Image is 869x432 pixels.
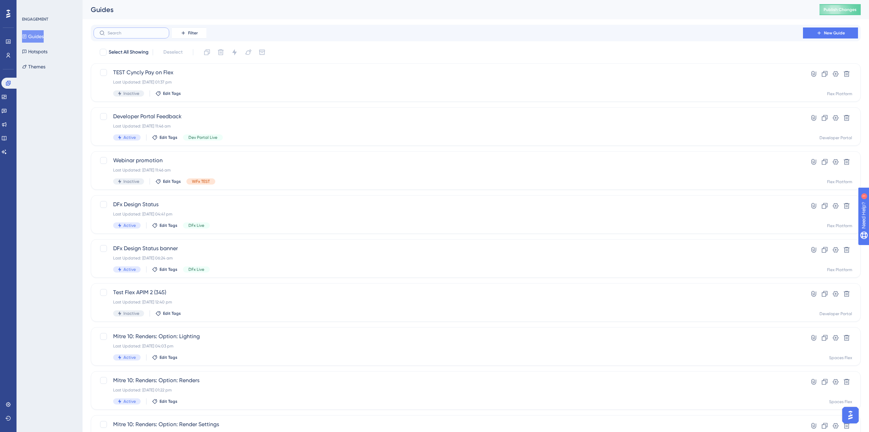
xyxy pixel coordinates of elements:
button: New Guide [803,27,858,38]
button: Edit Tags [152,135,177,140]
span: Active [123,355,136,360]
button: Deselect [157,46,189,58]
div: ENGAGEMENT [22,16,48,22]
div: Last Updated: [DATE] 01:37 pm [113,79,783,85]
div: Developer Portal [819,135,852,141]
span: DFx Live [188,267,204,272]
button: Publish Changes [819,4,861,15]
input: Search [108,31,163,35]
span: Mitre 10: Renders: Option: Render Settings [113,420,783,429]
span: Edit Tags [163,91,181,96]
button: Hotspots [22,45,47,58]
div: Flex Platform [827,267,852,273]
span: Deselect [163,48,183,56]
div: Last Updated: [DATE] 12:40 pm [113,299,783,305]
iframe: UserGuiding AI Assistant Launcher [840,405,861,425]
div: Flex Platform [827,91,852,97]
button: Edit Tags [152,267,177,272]
span: Developer Portal Feedback [113,112,783,121]
span: WFx TEST [192,179,210,184]
span: Mitre 10: Renders: Option: Renders [113,376,783,385]
span: Test Flex APIM 2 (345) [113,288,783,297]
span: DFx Design Status banner [113,244,783,253]
span: DFx Design Status [113,200,783,209]
span: Mitre 10: Renders: Option: Lighting [113,332,783,341]
span: Edit Tags [160,135,177,140]
span: Active [123,399,136,404]
div: Last Updated: [DATE] 04:03 pm [113,343,783,349]
span: Active [123,135,136,140]
button: Edit Tags [155,179,181,184]
div: Guides [91,5,802,14]
span: Edit Tags [160,223,177,228]
span: Inactive [123,179,139,184]
button: Filter [172,27,206,38]
button: Edit Tags [152,355,177,360]
span: DFx Live [188,223,204,228]
button: Themes [22,60,45,73]
span: Edit Tags [160,355,177,360]
div: Flex Platform [827,179,852,185]
div: Last Updated: [DATE] 04:41 pm [113,211,783,217]
div: Last Updated: [DATE] 11:46 am [113,167,783,173]
span: Dev Portal Live [188,135,217,140]
button: Edit Tags [152,399,177,404]
button: Edit Tags [155,311,181,316]
div: Developer Portal [819,311,852,317]
button: Edit Tags [155,91,181,96]
span: Select All Showing [109,48,149,56]
span: Need Help? [16,2,43,10]
span: Edit Tags [163,179,181,184]
span: Filter [188,30,198,36]
div: Last Updated: [DATE] 06:24 am [113,255,783,261]
button: Guides [22,30,44,43]
button: Edit Tags [152,223,177,228]
span: Inactive [123,91,139,96]
div: Flex Platform [827,223,852,229]
span: TEST Cyncly Pay on Flex [113,68,783,77]
span: Publish Changes [824,7,857,12]
span: New Guide [824,30,845,36]
span: Active [123,267,136,272]
span: Webinar promotion [113,156,783,165]
span: Active [123,223,136,228]
span: Edit Tags [160,399,177,404]
div: 1 [48,3,50,9]
span: Edit Tags [163,311,181,316]
div: Last Updated: [DATE] 11:46 am [113,123,783,129]
div: Last Updated: [DATE] 01:22 pm [113,387,783,393]
span: Inactive [123,311,139,316]
div: Spaces Flex [829,355,852,361]
span: Edit Tags [160,267,177,272]
div: Spaces Flex [829,399,852,405]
